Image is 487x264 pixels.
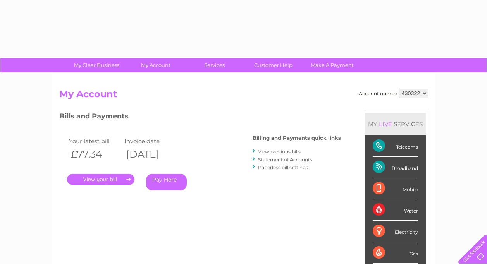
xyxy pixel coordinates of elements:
[258,157,312,163] a: Statement of Accounts
[59,111,341,124] h3: Bills and Payments
[122,136,178,146] td: Invoice date
[67,136,123,146] td: Your latest bill
[253,135,341,141] h4: Billing and Payments quick links
[359,89,428,98] div: Account number
[67,174,134,185] a: .
[300,58,364,72] a: Make A Payment
[258,149,301,154] a: View previous bills
[373,157,418,178] div: Broadband
[182,58,246,72] a: Services
[373,242,418,264] div: Gas
[258,165,308,170] a: Paperless bill settings
[241,58,305,72] a: Customer Help
[377,120,394,128] div: LIVE
[373,178,418,199] div: Mobile
[365,113,426,135] div: MY SERVICES
[373,221,418,242] div: Electricity
[124,58,188,72] a: My Account
[67,146,123,162] th: £77.34
[373,199,418,221] div: Water
[59,89,428,103] h2: My Account
[122,146,178,162] th: [DATE]
[146,174,187,190] a: Pay Here
[373,135,418,157] div: Telecoms
[65,58,129,72] a: My Clear Business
